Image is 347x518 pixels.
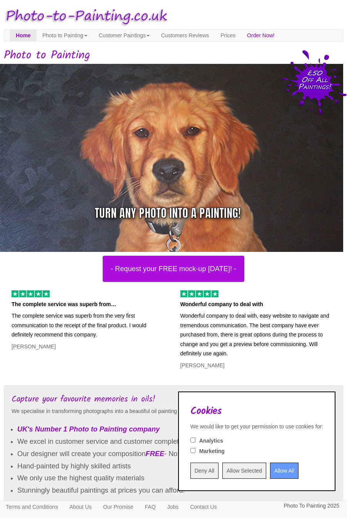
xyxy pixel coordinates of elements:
[180,311,338,358] p: Wonderful company to deal with, easy website to navigate and tremendous communication. The best c...
[162,501,185,513] a: Jobs
[17,425,160,433] em: UK's Number 1 Photo to Painting company
[190,406,323,417] h2: Cookies
[284,501,339,511] p: Photo To Painting 2025
[12,311,169,340] p: The complete service was superb from the very first communication to the receipt of the final pro...
[155,30,215,41] a: Customers Reviews
[17,485,335,497] li: Stunningly beautiful paintings at prices you can afford.
[95,205,241,222] div: Turn any photo into a painting!
[12,342,169,351] p: [PERSON_NAME]
[17,460,335,473] li: Hand-painted by highly skilled artists
[190,423,323,430] div: We would like to get your permission to use cookies for:
[190,463,219,479] input: Deny All
[180,290,219,297] img: 5 of out 5 stars
[97,501,139,513] a: Our Promise
[17,448,335,460] li: Our designer will create your composition - No other company does this!
[12,395,335,404] h3: Capture your favourite memories in oils!
[146,450,165,458] em: FREE
[199,447,225,455] label: Marketing
[4,49,343,62] h1: Photo to Painting
[180,300,338,309] p: Wonderful company to deal with
[270,463,299,479] input: Allow All
[199,437,223,445] label: Analytics
[222,463,266,479] input: Allow Selected
[17,472,335,485] li: We only use the highest quality materials
[180,361,338,370] p: [PERSON_NAME]
[63,501,97,513] a: About Us
[12,290,50,297] img: 5 of out 5 stars
[215,30,241,41] a: Prices
[139,501,162,513] a: FAQ
[17,436,335,448] li: We excel in customer service and customer complete satisfaction
[12,300,169,309] p: The complete service was superb from…
[103,256,244,282] button: - Request your FREE mock-up [DATE]! -
[10,30,37,41] a: Home
[93,30,155,41] a: Customer Paintings
[282,50,347,115] img: 50 pound price drop
[37,30,93,41] a: Photo to Painting
[184,501,222,513] a: Contact Us
[12,406,335,416] p: We specialise in transforming photographs into a beautiful oil painting that will be the focal po...
[241,30,280,41] a: Order Now!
